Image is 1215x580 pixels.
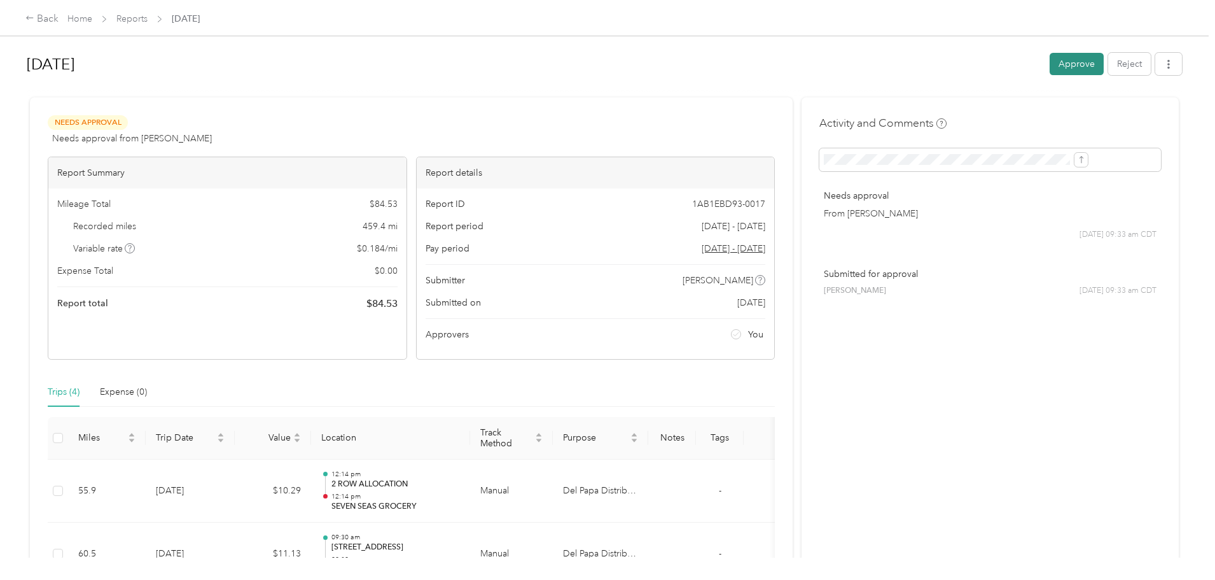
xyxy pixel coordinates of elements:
[719,485,721,496] span: -
[331,533,460,542] p: 09:30 am
[426,242,469,255] span: Pay period
[1144,509,1215,580] iframe: Everlance-gr Chat Button Frame
[470,417,553,460] th: Track Method
[1080,229,1156,241] span: [DATE] 09:33 am CDT
[331,479,460,490] p: 2 ROW ALLOCATION
[311,417,470,460] th: Location
[57,297,108,310] span: Report total
[470,460,553,523] td: Manual
[426,296,481,309] span: Submitted on
[293,437,301,444] span: caret-down
[68,460,146,523] td: 55.9
[172,12,200,25] span: [DATE]
[57,264,113,278] span: Expense Total
[48,157,406,188] div: Report Summary
[331,501,460,513] p: SEVEN SEAS GROCERY
[535,437,543,444] span: caret-down
[375,264,398,278] span: $ 0.00
[426,274,465,287] span: Submitter
[702,220,765,233] span: [DATE] - [DATE]
[1108,53,1151,75] button: Reject
[25,11,59,27] div: Back
[331,470,460,479] p: 12:14 pm
[100,385,147,399] div: Expense (0)
[535,431,543,439] span: caret-up
[73,220,136,233] span: Recorded miles
[57,197,111,211] span: Mileage Total
[235,417,311,460] th: Value
[1080,285,1156,297] span: [DATE] 09:33 am CDT
[824,285,886,297] span: [PERSON_NAME]
[702,242,765,255] span: Go to pay period
[737,296,765,309] span: [DATE]
[48,385,80,399] div: Trips (4)
[692,197,765,211] span: 1AB1EBD93-0017
[824,267,1156,281] p: Submitted for approval
[630,431,638,439] span: caret-up
[245,432,291,443] span: Value
[128,431,135,439] span: caret-up
[370,197,398,211] span: $ 84.53
[824,207,1156,220] p: From [PERSON_NAME]
[67,13,92,24] a: Home
[73,242,135,255] span: Variable rate
[331,492,460,501] p: 12:14 pm
[426,197,465,211] span: Report ID
[217,437,225,444] span: caret-down
[824,189,1156,202] p: Needs approval
[426,220,483,233] span: Report period
[630,437,638,444] span: caret-down
[293,431,301,439] span: caret-up
[27,49,1041,80] h1: September 2025
[683,274,753,287] span: [PERSON_NAME]
[719,548,721,559] span: -
[331,555,460,564] p: 09:30 am
[426,328,469,341] span: Approvers
[68,417,146,460] th: Miles
[363,220,398,233] span: 459.4 mi
[52,132,212,145] span: Needs approval from [PERSON_NAME]
[417,157,775,188] div: Report details
[217,431,225,439] span: caret-up
[648,417,696,460] th: Notes
[480,427,532,449] span: Track Method
[78,432,125,443] span: Miles
[553,460,648,523] td: Del Papa Distributing
[116,13,148,24] a: Reports
[563,432,628,443] span: Purpose
[128,437,135,444] span: caret-down
[331,542,460,553] p: [STREET_ADDRESS]
[1050,53,1104,75] button: Approve
[146,460,235,523] td: [DATE]
[366,296,398,311] span: $ 84.53
[357,242,398,255] span: $ 0.184 / mi
[146,417,235,460] th: Trip Date
[553,417,648,460] th: Purpose
[156,432,214,443] span: Trip Date
[235,460,311,523] td: $10.29
[748,328,763,341] span: You
[819,115,947,131] h4: Activity and Comments
[696,417,744,460] th: Tags
[48,115,128,130] span: Needs Approval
